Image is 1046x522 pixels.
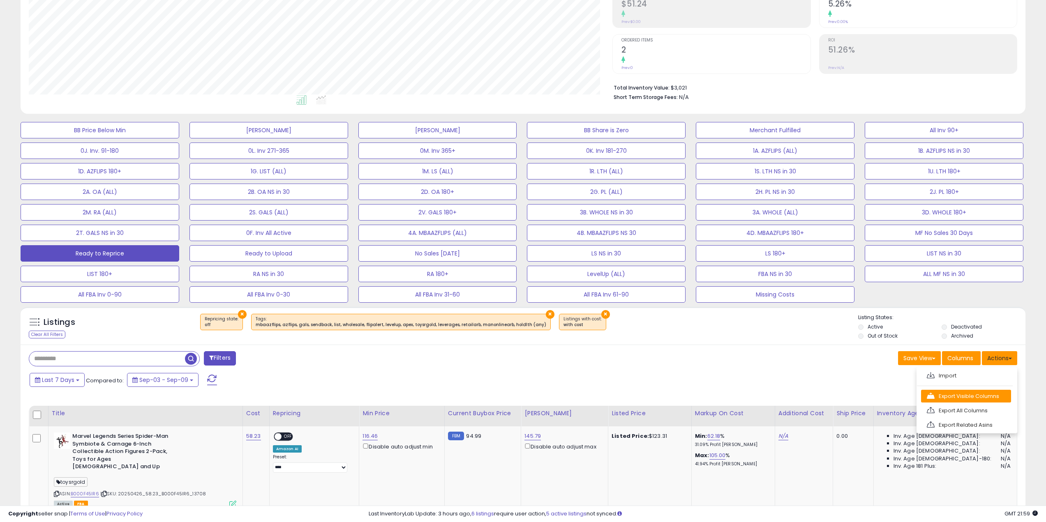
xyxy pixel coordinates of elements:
[865,122,1023,138] button: All Inv 90+
[828,45,1017,56] h2: 51.26%
[8,510,38,517] strong: Copyright
[921,369,1011,382] a: Import
[778,432,788,440] a: N/A
[951,332,973,339] label: Archived
[524,409,605,418] div: [PERSON_NAME]
[1001,447,1011,455] span: N/A
[707,432,720,440] a: 62.18
[828,38,1017,43] span: ROI
[951,323,982,330] label: Deactivated
[614,82,1011,92] li: $3,021
[21,225,179,241] button: 2T. GALS NS in 30
[709,451,726,460] a: 105.00
[696,245,854,262] button: LS 180+
[205,316,238,328] span: Repricing state :
[894,447,980,455] span: Inv. Age [DEMOGRAPHIC_DATA]:
[858,314,1025,322] p: Listing States:
[865,204,1023,221] button: 3D. WHOLE 180+
[894,440,980,447] span: Inv. Age [DEMOGRAPHIC_DATA]:
[21,122,179,138] button: BB Price Below Min
[52,409,239,418] div: Title
[679,93,689,101] span: N/A
[898,351,941,365] button: Save View
[695,451,709,459] b: Max:
[205,322,238,328] div: off
[695,409,771,418] div: Markup on Cost
[471,510,494,517] a: 6 listings
[868,323,883,330] label: Active
[466,432,481,440] span: 94.99
[54,432,70,449] img: 41HXU9LpjbL._SL40_.jpg
[695,461,769,467] p: 41.94% Profit [PERSON_NAME]
[601,310,610,319] button: ×
[189,163,348,179] button: 1G. LIST (ALL)
[1001,455,1011,462] span: N/A
[44,317,75,328] h5: Listings
[696,163,854,179] button: 1S. LTH NS in 30
[621,38,810,43] span: Ordered Items
[691,406,775,426] th: The percentage added to the cost of goods (COGS) that forms the calculator for Min & Max prices.
[127,373,199,387] button: Sep-03 - Sep-09
[527,163,686,179] button: 1R. LTH (ALL)
[358,163,517,179] button: 1M. LS (ALL)
[1004,510,1038,517] span: 2025-09-17 21:59 GMT
[894,455,992,462] span: Inv. Age [DEMOGRAPHIC_DATA]-180:
[21,245,179,262] button: Ready to Reprice
[1001,432,1011,440] span: N/A
[106,510,143,517] a: Privacy Policy
[42,376,74,384] span: Last 7 Days
[72,432,172,473] b: Marvel Legends Series Spider-Man Symbiote & Carnage 6-Inch Collectible Action Figures 2-Pack, Toy...
[524,442,602,451] div: Disable auto adjust max
[947,354,973,362] span: Columns
[1001,440,1011,447] span: N/A
[527,184,686,200] button: 2G. PL (ALL)
[696,204,854,221] button: 3A. WHOLE (ALL)
[621,19,641,24] small: Prev: $0.00
[546,510,586,517] a: 5 active listings
[363,432,378,440] a: 116.46
[8,510,143,518] div: seller snap | |
[695,432,707,440] b: Min:
[527,286,686,303] button: All FBA Inv 61-90
[21,286,179,303] button: All FBA Inv 0-90
[273,445,302,453] div: Amazon AI
[942,351,981,365] button: Columns
[921,404,1011,417] a: Export All Columns
[696,286,854,303] button: Missing Costs
[612,432,649,440] b: Listed Price:
[358,225,517,241] button: 4A. MBAAZFLIPS (ALL)
[256,322,546,328] div: mbaazflips, azflips, gals, sendback, list, wholesale, flipalert, levelup, apex, toysrgold, levera...
[358,204,517,221] button: 2V. GALS 180+
[612,432,685,440] div: $123.31
[894,462,937,470] span: Inv. Age 181 Plus:
[358,286,517,303] button: All FBA Inv 31-60
[527,204,686,221] button: 3B. WHOLE NS in 30
[868,332,898,339] label: Out of Stock
[695,442,769,448] p: 31.09% Profit [PERSON_NAME]
[621,45,810,56] h2: 2
[363,409,441,418] div: Min Price
[273,409,356,418] div: Repricing
[189,286,348,303] button: All FBA Inv 0-30
[527,245,686,262] button: LS NS in 30
[246,409,266,418] div: Cost
[30,373,85,387] button: Last 7 Days
[894,432,980,440] span: Inv. Age [DEMOGRAPHIC_DATA]:
[696,266,854,282] button: FBA NS in 30
[877,409,1014,418] div: Inventory Age
[448,432,464,440] small: FBM
[369,510,1038,518] div: Last InventoryLab Update: 3 hours ago, require user action, not synced.
[100,490,206,497] span: | SKU: 20250426_58.23_B000F45IR6_13708
[71,490,99,497] a: B000F45IR6
[621,65,633,70] small: Prev: 0
[189,225,348,241] button: 0F. Inv All Active
[614,84,670,91] b: Total Inventory Value:
[921,390,1011,402] a: Export Visible Columns
[527,266,686,282] button: LevelUp (ALL)
[358,122,517,138] button: [PERSON_NAME]
[358,184,517,200] button: 2D. OA 180+
[921,419,1011,431] a: Export Related Asins
[358,143,517,159] button: 0M. Inv 365+
[21,204,179,221] button: 2M. RA (ALL)
[204,351,236,366] button: Filters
